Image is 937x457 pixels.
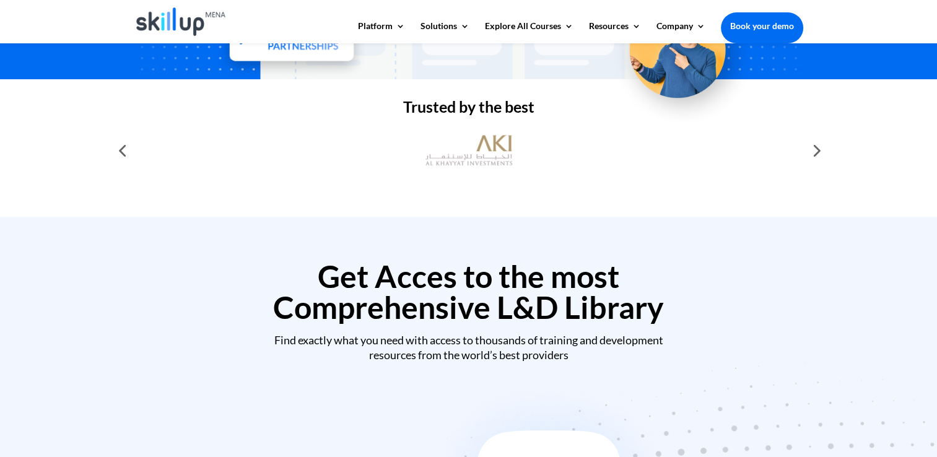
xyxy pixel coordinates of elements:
img: al khayyat investments logo [425,129,512,172]
h2: Trusted by the best [134,99,803,121]
a: Resources [589,22,641,43]
a: Book your demo [721,12,803,40]
div: Find exactly what you need with access to thousands of training and development resources from th... [134,333,803,362]
iframe: Chat Widget [731,323,937,457]
img: Skillup Mena [136,7,226,36]
a: Company [656,22,705,43]
a: Solutions [421,22,469,43]
h2: Get Acces to the most Comprehensive L&D Library [134,261,803,329]
a: Explore All Courses [485,22,573,43]
a: Platform [358,22,405,43]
